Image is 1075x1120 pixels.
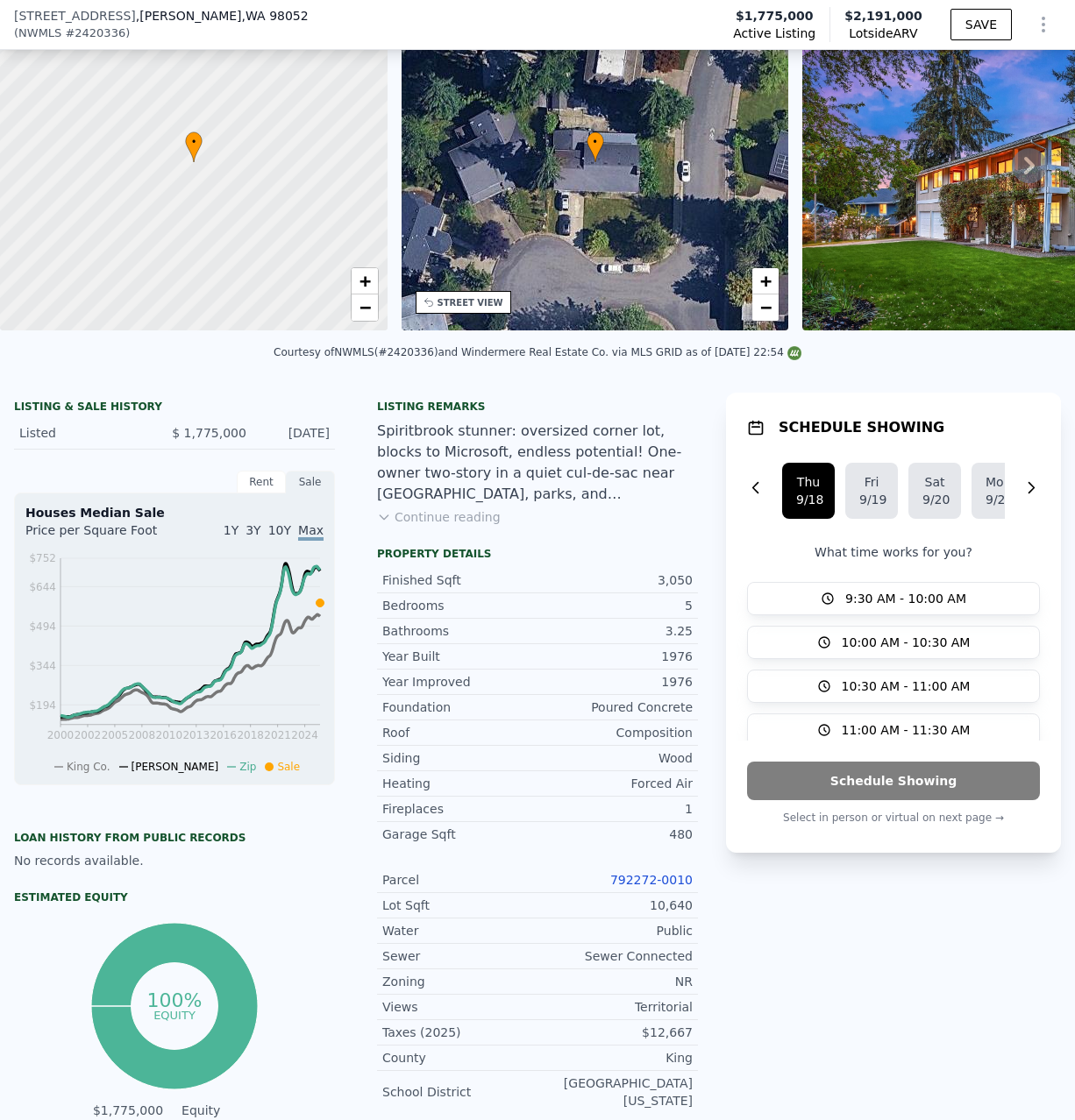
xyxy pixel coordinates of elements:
[210,729,237,741] tspan: 2016
[47,729,75,741] tspan: 2000
[382,1049,537,1067] div: County
[25,521,174,549] div: Price per Square Foot
[382,1083,537,1101] div: School District
[537,973,693,990] div: NR
[587,131,604,162] div: •
[382,922,537,939] div: Water
[377,400,698,414] div: Listing remarks
[29,660,56,672] tspan: $344
[760,270,772,292] span: +
[260,424,330,442] div: [DATE]
[537,1074,693,1109] div: [GEOGRAPHIC_DATA][US_STATE]
[747,713,1040,747] button: 11:00 AM - 11:30 AM
[29,620,56,633] tspan: $494
[178,1101,257,1120] td: Equity
[237,729,264,741] tspan: 2018
[75,729,102,741] tspan: 2002
[537,1049,693,1067] div: King
[382,749,537,767] div: Siding
[747,762,1040,800] button: Schedule Showing
[19,424,158,442] div: Listed
[274,346,801,358] div: Courtesy of NWMLS (#2420336) and Windermere Real Estate Co. via MLS GRID as of [DATE] 22:54
[29,581,56,593] tspan: $644
[438,296,503,309] div: STREET VIEW
[747,670,1040,703] button: 10:30 AM - 11:00 AM
[610,873,693,887] a: 792272-0010
[537,673,693,691] div: 1976
[922,491,947,508] div: 9/20
[986,491,1010,508] div: 9/22
[352,268,378,294] a: Zoom in
[298,523,324,541] span: Max
[796,491,821,508] div: 9/18
[382,622,537,640] div: Bathrooms
[908,463,961,519] button: Sat9/20
[239,761,256,773] span: Zip
[845,463,898,519] button: Fri9/19
[14,852,335,869] div: No records available.
[14,7,136,25] span: [STREET_ADDRESS]
[747,807,1040,828] p: Select in person or virtual on next page →
[129,729,156,741] tspan: 2008
[18,25,61,42] span: NWMLS
[842,677,971,695] span: 10:30 AM - 11:00 AM
[382,947,537,965] div: Sewer
[382,648,537,665] div: Year Built
[382,698,537,716] div: Foundation
[185,131,203,162] div: •
[277,761,300,773] span: Sale
[132,761,219,773] span: [PERSON_NAME]
[922,473,947,491] div: Sat
[779,417,944,438] h1: SCHEDULE SHOWING
[1026,7,1061,42] button: Show Options
[382,571,537,589] div: Finished Sqft
[382,724,537,741] div: Roof
[537,1024,693,1041] div: $12,667
[859,473,884,491] div: Fri
[752,268,779,294] a: Zoom in
[382,826,537,843] div: Garage Sqft
[377,547,698,561] div: Property details
[382,597,537,614] div: Bedrooms
[736,7,814,25] span: $1,775,000
[382,973,537,990] div: Zoning
[382,800,537,818] div: Fireplaces
[246,523,260,537] span: 3Y
[537,571,693,589] div: 3,050
[537,922,693,939] div: Public
[752,294,779,321] a: Zoom out
[14,400,335,417] div: LISTING & SALE HISTORY
[537,947,693,965] div: Sewer Connected
[92,1101,164,1120] td: $1,775,000
[537,826,693,843] div: 480
[264,729,291,741] tspan: 2021
[537,698,693,716] div: Poured Concrete
[587,134,604,150] span: •
[733,25,815,42] span: Active Listing
[842,634,971,651] span: 10:00 AM - 10:30 AM
[986,473,1010,491] div: Mon
[537,749,693,767] div: Wood
[382,871,537,889] div: Parcel
[153,1008,196,1021] tspan: equity
[377,508,501,526] button: Continue reading
[537,998,693,1016] div: Territorial
[760,296,772,318] span: −
[747,626,1040,659] button: 10:00 AM - 10:30 AM
[268,523,291,537] span: 10Y
[65,25,125,42] span: # 2420336
[382,673,537,691] div: Year Improved
[25,504,324,521] div: Houses Median Sale
[377,421,698,505] div: Spiritbrook stunner: oversized corner lot, blocks to Microsoft, endless potential! One-owner two-...
[972,463,1024,519] button: Mon9/22
[242,9,309,23] span: , WA 98052
[842,721,971,739] span: 11:00 AM - 11:30 AM
[14,890,335,904] div: Estimated Equity
[224,523,238,537] span: 1Y
[537,597,693,614] div: 5
[787,346,801,360] img: NWMLS Logo
[147,989,203,1011] tspan: 100%
[747,543,1040,561] p: What time works for you?
[182,729,210,741] tspan: 2013
[29,699,56,712] tspan: $194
